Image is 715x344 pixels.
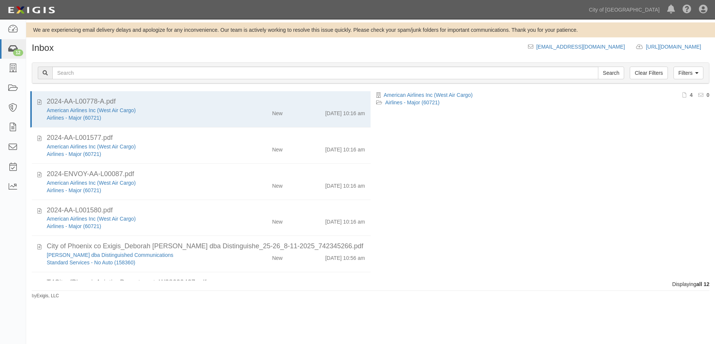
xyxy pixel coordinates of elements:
a: Airlines - Major (60721) [385,99,440,105]
div: American Airlines Inc (West Air Cargo) [47,179,228,187]
div: 2024-ENVOY-AA-L00087.pdf [47,169,365,179]
a: Filters [673,67,703,79]
a: American Airlines Inc (West Air Cargo) [384,92,473,98]
a: [EMAIL_ADDRESS][DOMAIN_NAME] [536,44,625,50]
b: 4 [690,92,693,98]
a: American Airlines Inc (West Air Cargo) [47,216,136,222]
div: [DATE] 10:16 am [325,215,365,225]
div: American Airlines Inc (West Air Cargo) [47,107,228,114]
a: Airlines - Major (60721) [47,115,101,121]
div: Airlines - Major (60721) [47,114,228,122]
div: Standard Services - No Auto (158360) [47,259,228,266]
div: City of Phoenix co Exigis_Deborah Ostreicher dba Distinguishe_25-26_8-11-2025_742345266.pdf [47,242,365,251]
a: Standard Services - No Auto (158360) [47,259,135,265]
a: City of [GEOGRAPHIC_DATA] [585,2,663,17]
div: New [272,251,283,262]
input: Search [598,67,624,79]
a: [URL][DOMAIN_NAME] [646,44,709,50]
div: [DATE] 10:16 am [325,179,365,190]
div: Airlines - Major (60721) [47,150,228,158]
a: Airlines - Major (60721) [47,187,101,193]
div: 2024-AA-L001580.pdf [47,206,365,215]
div: New [272,107,283,117]
a: Clear Filters [630,67,668,79]
div: Deborah Ostreicher dba Distinguished Communications [47,251,228,259]
div: Airlines - Major (60721) [47,187,228,194]
input: Search [52,67,598,79]
a: Airlines - Major (60721) [47,223,101,229]
a: Exigis, LLC [37,293,59,298]
div: [DATE] 10:56 am [325,251,365,262]
div: American Airlines Inc (West Air Cargo) [47,143,228,150]
a: [PERSON_NAME] dba Distinguished Communications [47,252,173,258]
div: 12 [13,49,23,56]
div: New [272,215,283,225]
div: We are experiencing email delivery delays and apologize for any inconvenience. Our team is active... [26,26,715,34]
div: American Airlines Inc (West Air Cargo) [47,215,228,222]
div: 2024-AA-L00778-A.pdf [47,97,365,107]
i: Help Center - Complianz [682,5,691,14]
div: [DATE] 10:16 am [325,143,365,153]
div: [DATE] 10:16 am [325,107,365,117]
small: by [32,293,59,299]
div: 2024-AA-L001577.pdf [47,133,365,143]
a: American Airlines Inc (West Air Cargo) [47,107,136,113]
div: Airlines - Major (60721) [47,222,228,230]
a: American Airlines Inc (West Air Cargo) [47,144,136,150]
a: Airlines - Major (60721) [47,151,101,157]
b: all 12 [696,281,709,287]
div: T4CityofPhoenixAviationDepartment_W38639437.pdf [47,278,365,288]
a: American Airlines Inc (West Air Cargo) [47,180,136,186]
div: Displaying [26,280,715,288]
b: 0 [706,92,709,98]
div: New [272,143,283,153]
h1: Inbox [32,43,54,53]
div: New [272,179,283,190]
img: logo-5460c22ac91f19d4615b14bd174203de0afe785f0fc80cf4dbbc73dc1793850b.png [6,3,57,17]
